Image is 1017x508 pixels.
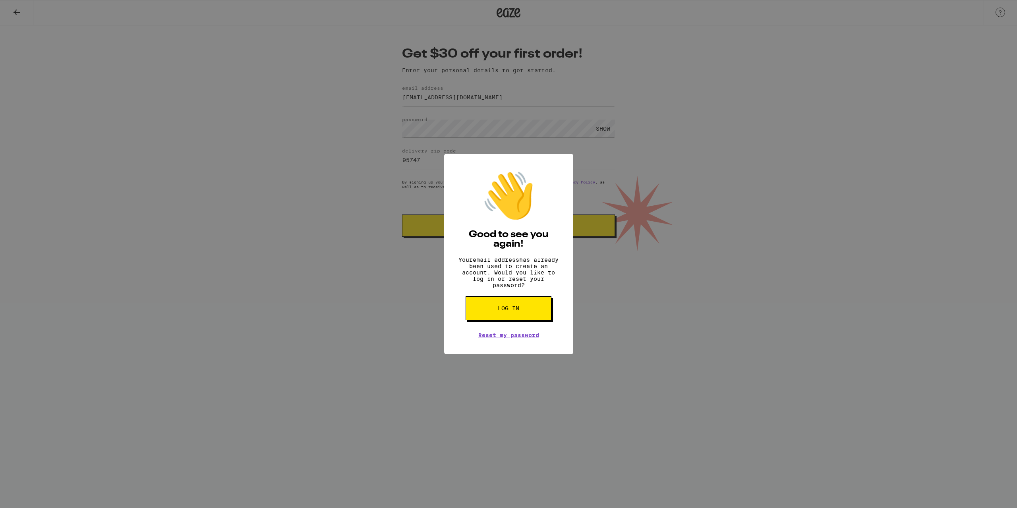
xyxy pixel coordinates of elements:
div: 👋 [481,170,536,222]
span: Hi. Need any help? [5,6,57,12]
h2: Good to see you again! [456,230,561,249]
p: Your email address has already been used to create an account. Would you like to log in or reset ... [456,257,561,288]
a: Reset my password [478,332,539,338]
span: Log in [498,305,519,311]
button: Log in [466,296,551,320]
